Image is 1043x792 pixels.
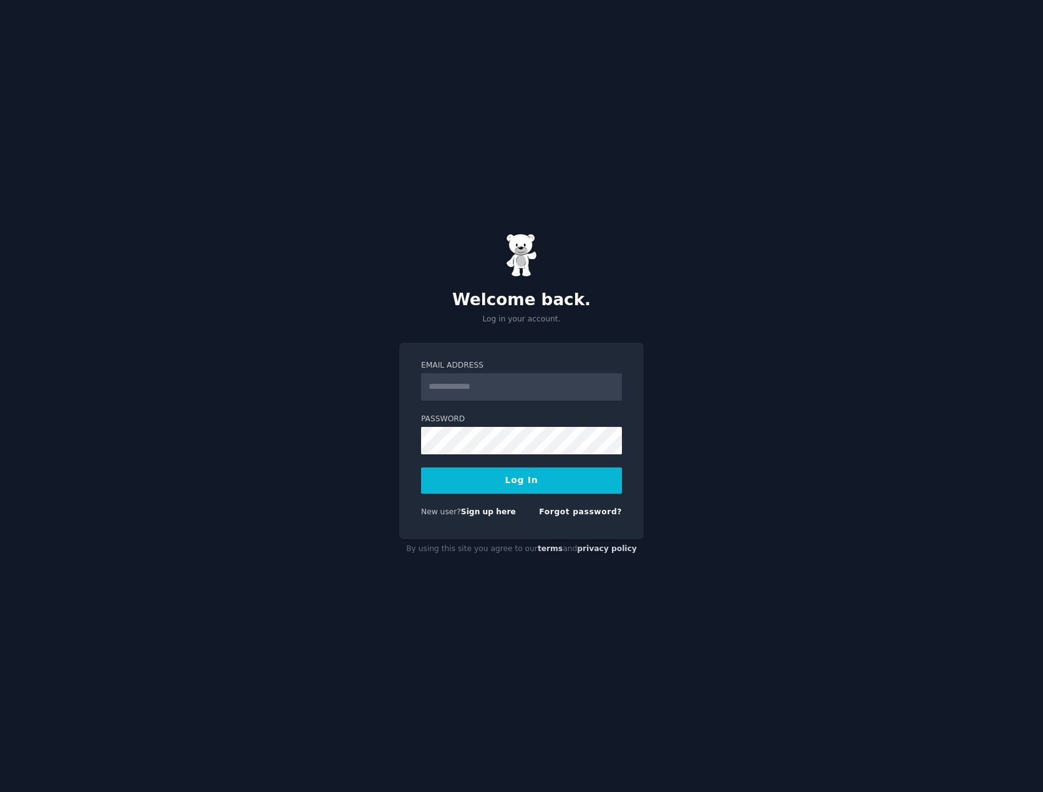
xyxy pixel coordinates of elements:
img: Gummy Bear [506,233,537,277]
button: Log In [421,467,622,494]
a: terms [538,544,563,553]
span: New user? [421,507,461,516]
div: By using this site you agree to our and [399,539,644,559]
a: privacy policy [577,544,637,553]
h2: Welcome back. [399,290,644,310]
label: Email Address [421,360,622,371]
label: Password [421,414,622,425]
a: Forgot password? [539,507,622,516]
a: Sign up here [461,507,516,516]
p: Log in your account. [399,314,644,325]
